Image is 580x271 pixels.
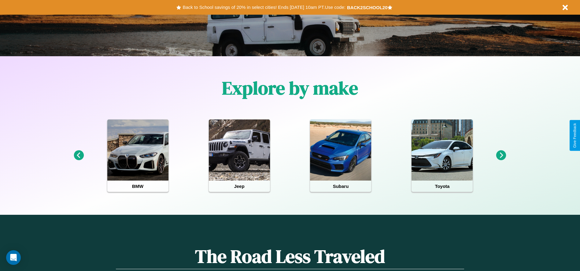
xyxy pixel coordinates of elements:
[209,181,270,192] h4: Jeep
[107,181,168,192] h4: BMW
[116,244,464,269] h1: The Road Less Traveled
[6,250,21,265] div: Open Intercom Messenger
[412,181,473,192] h4: Toyota
[310,181,371,192] h4: Subaru
[181,3,347,12] button: Back to School savings of 20% in select cities! Ends [DATE] 10am PT.Use code:
[347,5,388,10] b: BACK2SCHOOL20
[222,75,358,101] h1: Explore by make
[573,123,577,148] div: Give Feedback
